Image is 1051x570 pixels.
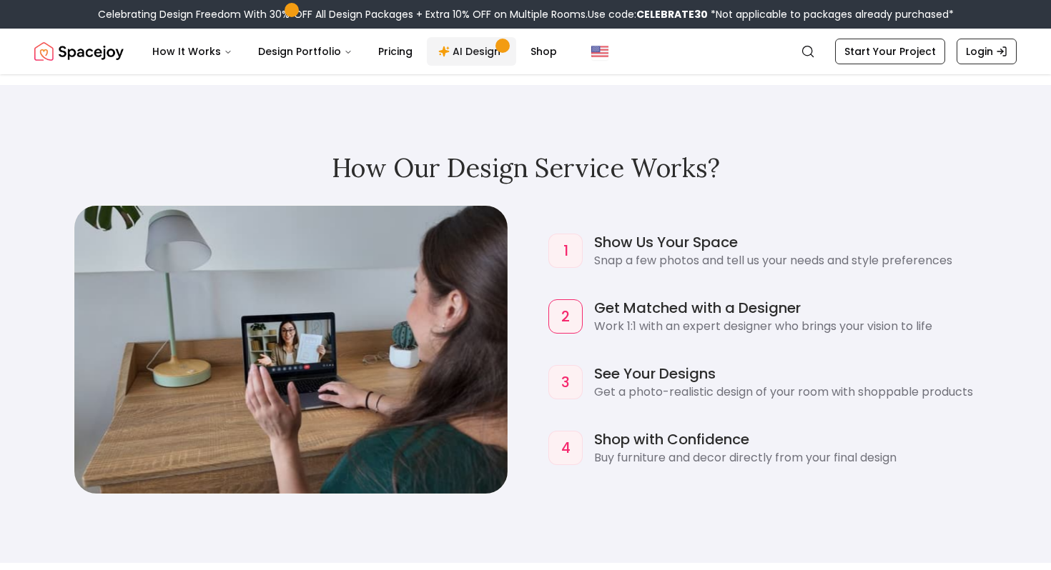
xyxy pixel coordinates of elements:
div: Shop with Confidence - Buy furniture and decor directly from your final design [543,424,1017,472]
button: How It Works [141,37,244,66]
div: Show Us Your Space - Snap a few photos and tell us your needs and style preferences [543,226,1017,275]
p: Snap a few photos and tell us your needs and style preferences [594,252,1011,269]
img: Visual representation of Get Matched with a Designer [74,206,508,494]
div: See Your Designs - Get a photo-realistic design of your room with shoppable products [543,358,1017,406]
h2: How Our Design Service Works? [34,154,1017,182]
a: Spacejoy [34,37,124,66]
img: United States [591,43,608,60]
a: AI Design [427,37,516,66]
div: Service visualization [74,205,508,494]
h4: Show Us Your Space [594,232,1011,252]
h4: 1 [563,241,568,261]
h4: See Your Designs [594,364,1011,384]
a: Pricing [367,37,424,66]
a: Login [957,39,1017,64]
p: Work 1:1 with an expert designer who brings your vision to life [594,318,1011,335]
h4: 4 [561,438,571,458]
span: Use code: [588,7,708,21]
a: Start Your Project [835,39,945,64]
h4: Shop with Confidence [594,429,1011,449]
div: Get Matched with a Designer - Work 1:1 with an expert designer who brings your vision to life [543,292,1017,341]
h4: Get Matched with a Designer [594,298,1011,318]
nav: Global [34,29,1017,74]
p: Buy furniture and decor directly from your final design [594,449,1011,466]
nav: Main [141,37,568,66]
h4: 2 [561,306,570,326]
h4: 3 [561,372,570,392]
button: Design Portfolio [247,37,364,66]
span: *Not applicable to packages already purchased* [708,7,954,21]
b: CELEBRATE30 [636,7,708,21]
div: Celebrating Design Freedom With 30% OFF All Design Packages + Extra 10% OFF on Multiple Rooms. [98,7,954,21]
img: Spacejoy Logo [34,37,124,66]
p: Get a photo-realistic design of your room with shoppable products [594,384,1011,401]
a: Shop [519,37,568,66]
